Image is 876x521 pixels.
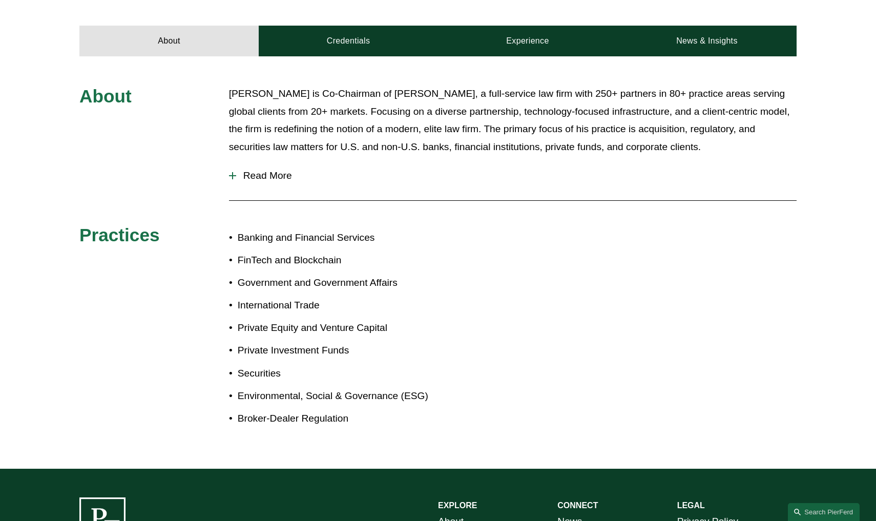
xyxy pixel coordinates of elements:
[238,274,438,292] p: Government and Government Affairs
[677,501,705,510] strong: LEGAL
[229,162,797,189] button: Read More
[238,297,438,315] p: International Trade
[238,342,438,360] p: Private Investment Funds
[238,252,438,269] p: FinTech and Blockchain
[788,503,860,521] a: Search this site
[238,229,438,247] p: Banking and Financial Services
[617,26,797,56] a: News & Insights
[259,26,438,56] a: Credentials
[238,365,438,383] p: Securities
[79,225,160,245] span: Practices
[79,26,259,56] a: About
[238,319,438,337] p: Private Equity and Venture Capital
[557,501,598,510] strong: CONNECT
[79,86,132,106] span: About
[438,501,477,510] strong: EXPLORE
[238,410,438,428] p: Broker-Dealer Regulation
[229,85,797,156] p: [PERSON_NAME] is Co-Chairman of [PERSON_NAME], a full-service law firm with 250+ partners in 80+ ...
[236,170,797,181] span: Read More
[438,26,617,56] a: Experience
[238,387,438,405] p: Environmental, Social & Governance (ESG)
